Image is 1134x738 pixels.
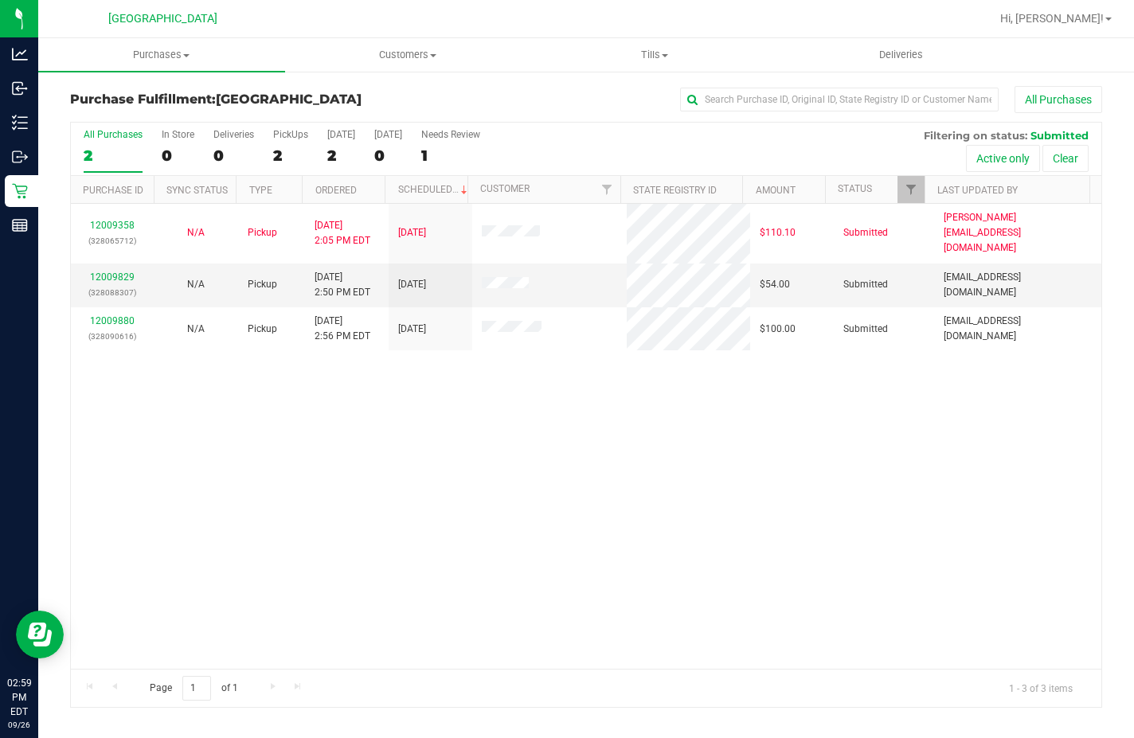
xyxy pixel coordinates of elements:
span: 1 - 3 of 3 items [996,676,1085,700]
p: (328088307) [80,285,145,300]
button: N/A [187,322,205,337]
div: All Purchases [84,129,143,140]
div: [DATE] [327,129,355,140]
span: $100.00 [760,322,796,337]
span: Hi, [PERSON_NAME]! [1000,12,1104,25]
p: 09/26 [7,719,31,731]
span: [DATE] [398,277,426,292]
a: Amount [756,185,796,196]
span: Pickup [248,225,277,240]
span: [EMAIL_ADDRESS][DOMAIN_NAME] [944,314,1092,344]
div: 0 [374,146,402,165]
a: Scheduled [398,184,471,195]
span: Pickup [248,322,277,337]
a: 12009829 [90,271,135,283]
a: Customer [480,183,530,194]
span: [EMAIL_ADDRESS][DOMAIN_NAME] [944,270,1092,300]
span: [DATE] 2:56 PM EDT [315,314,370,344]
a: Purchase ID [83,185,143,196]
button: N/A [187,225,205,240]
div: PickUps [273,129,308,140]
inline-svg: Inbound [12,80,28,96]
div: 2 [273,146,308,165]
span: Purchases [38,48,285,62]
span: $54.00 [760,277,790,292]
iframe: Resource center [16,611,64,658]
div: 1 [421,146,480,165]
span: Tills [532,48,777,62]
a: Customers [285,38,532,72]
input: 1 [182,676,211,701]
span: Deliveries [858,48,944,62]
span: $110.10 [760,225,796,240]
span: [DATE] [398,322,426,337]
span: [GEOGRAPHIC_DATA] [216,92,362,107]
inline-svg: Outbound [12,149,28,165]
span: Not Applicable [187,227,205,238]
span: [DATE] 2:50 PM EDT [315,270,370,300]
button: All Purchases [1015,86,1102,113]
span: Submitted [843,225,888,240]
a: Filter [594,176,620,203]
p: (328065712) [80,233,145,248]
a: Deliveries [778,38,1025,72]
button: Active only [966,145,1040,172]
div: Needs Review [421,129,480,140]
inline-svg: Inventory [12,115,28,131]
a: Filter [897,176,924,203]
span: Pickup [248,277,277,292]
span: Page of 1 [136,676,251,701]
span: Not Applicable [187,279,205,290]
p: 02:59 PM EDT [7,676,31,719]
a: Ordered [315,185,357,196]
button: N/A [187,277,205,292]
div: 0 [213,146,254,165]
a: Tills [531,38,778,72]
a: 12009880 [90,315,135,326]
a: Status [838,183,872,194]
button: Clear [1042,145,1089,172]
div: In Store [162,129,194,140]
span: Customers [286,48,531,62]
span: Not Applicable [187,323,205,334]
div: 0 [162,146,194,165]
span: Submitted [1030,129,1089,142]
a: Last Updated By [937,185,1018,196]
span: [PERSON_NAME][EMAIL_ADDRESS][DOMAIN_NAME] [944,210,1092,256]
div: Deliveries [213,129,254,140]
p: (328090616) [80,329,145,344]
inline-svg: Reports [12,217,28,233]
span: Filtering on status: [924,129,1027,142]
span: Submitted [843,277,888,292]
a: Purchases [38,38,285,72]
inline-svg: Analytics [12,46,28,62]
div: [DATE] [374,129,402,140]
div: 2 [84,146,143,165]
a: 12009358 [90,220,135,231]
a: State Registry ID [633,185,717,196]
div: 2 [327,146,355,165]
span: [GEOGRAPHIC_DATA] [108,12,217,25]
a: Type [249,185,272,196]
input: Search Purchase ID, Original ID, State Registry ID or Customer Name... [680,88,999,111]
span: [DATE] [398,225,426,240]
span: [DATE] 2:05 PM EDT [315,218,370,248]
span: Submitted [843,322,888,337]
a: Sync Status [166,185,228,196]
h3: Purchase Fulfillment: [70,92,414,107]
inline-svg: Retail [12,183,28,199]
